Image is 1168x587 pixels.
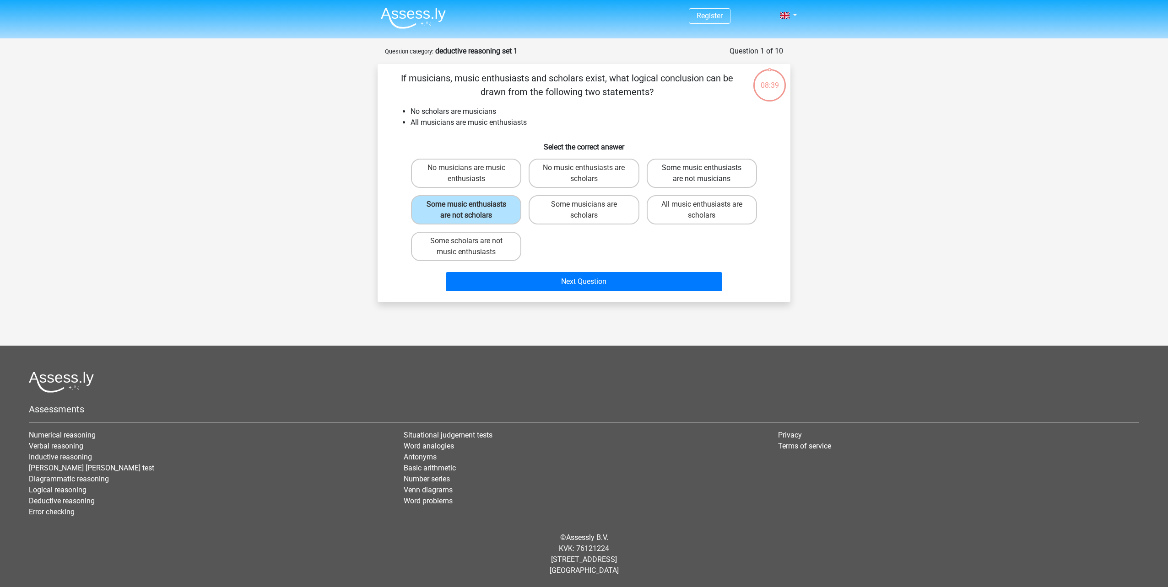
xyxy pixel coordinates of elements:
[29,442,83,450] a: Verbal reasoning
[778,442,831,450] a: Terms of service
[647,159,757,188] label: Some music enthusiasts are not musicians
[752,68,787,91] div: 08:39
[778,431,802,439] a: Privacy
[29,507,75,516] a: Error checking
[730,46,783,57] div: Question 1 of 10
[29,371,94,393] img: Assessly logo
[446,272,723,291] button: Next Question
[29,496,95,505] a: Deductive reasoning
[404,496,453,505] a: Word problems
[22,525,1146,583] div: © KVK: 76121224 [STREET_ADDRESS] [GEOGRAPHIC_DATA]
[29,453,92,461] a: Inductive reasoning
[566,533,608,542] a: Assessly B.V.
[411,159,521,188] label: No musicians are music enthusiasts
[404,431,492,439] a: Situational judgement tests
[29,404,1139,415] h5: Assessments
[404,486,453,494] a: Venn diagrams
[392,71,741,99] p: If musicians, music enthusiasts and scholars exist, what logical conclusion can be drawn from the...
[529,159,639,188] label: No music enthusiasts are scholars
[697,11,723,20] a: Register
[411,117,776,128] li: All musicians are music enthusiasts
[381,7,446,29] img: Assessly
[647,195,757,224] label: All music enthusiasts are scholars
[29,464,154,472] a: [PERSON_NAME] [PERSON_NAME] test
[392,135,776,151] h6: Select the correct answer
[29,486,87,494] a: Logical reasoning
[404,475,450,483] a: Number series
[411,195,521,224] label: Some music enthusiasts are not scholars
[404,453,437,461] a: Antonyms
[385,48,433,55] small: Question category:
[411,232,521,261] label: Some scholars are not music enthusiasts
[404,464,456,472] a: Basic arithmetic
[435,47,518,55] strong: deductive reasoning set 1
[29,431,96,439] a: Numerical reasoning
[29,475,109,483] a: Diagrammatic reasoning
[411,106,776,117] li: No scholars are musicians
[404,442,454,450] a: Word analogies
[529,195,639,224] label: Some musicians are scholars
